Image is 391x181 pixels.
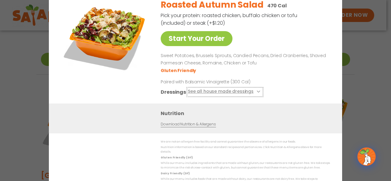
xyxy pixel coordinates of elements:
[161,79,274,85] p: Paired with Balsamic Vinaigrette (300 Cal)
[161,161,330,170] p: While our menu includes ingredients that are made without gluten, our restaurants are not gluten ...
[161,145,330,154] p: Nutrition information is based on our standard recipes and portion sizes. Click Nutrition & Aller...
[161,110,333,117] h3: Nutrition
[161,172,189,175] strong: Dairy Friendly (DF)
[161,88,186,96] h3: Dressings
[161,67,197,74] li: Gluten Friendly
[161,12,298,27] p: Pick your protein: roasted chicken, buffalo chicken or tofu (included) or steak (+$1.20)
[161,52,327,67] p: Sweet Potatoes, Brussels Sprouts, Candied Pecans, Dried Cranberries, Shaved Parmesan Cheese, Roma...
[161,139,330,144] p: We are not an allergen free facility and cannot guarantee the absence of allergens in our foods.
[161,156,192,159] strong: Gluten Friendly (GF)
[161,121,216,127] a: Download Nutrition & Allergens
[188,88,262,96] button: See all house made dressings
[161,31,232,46] a: Start Your Order
[358,148,375,165] img: wpChatIcon
[267,2,287,9] p: 470 Cal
